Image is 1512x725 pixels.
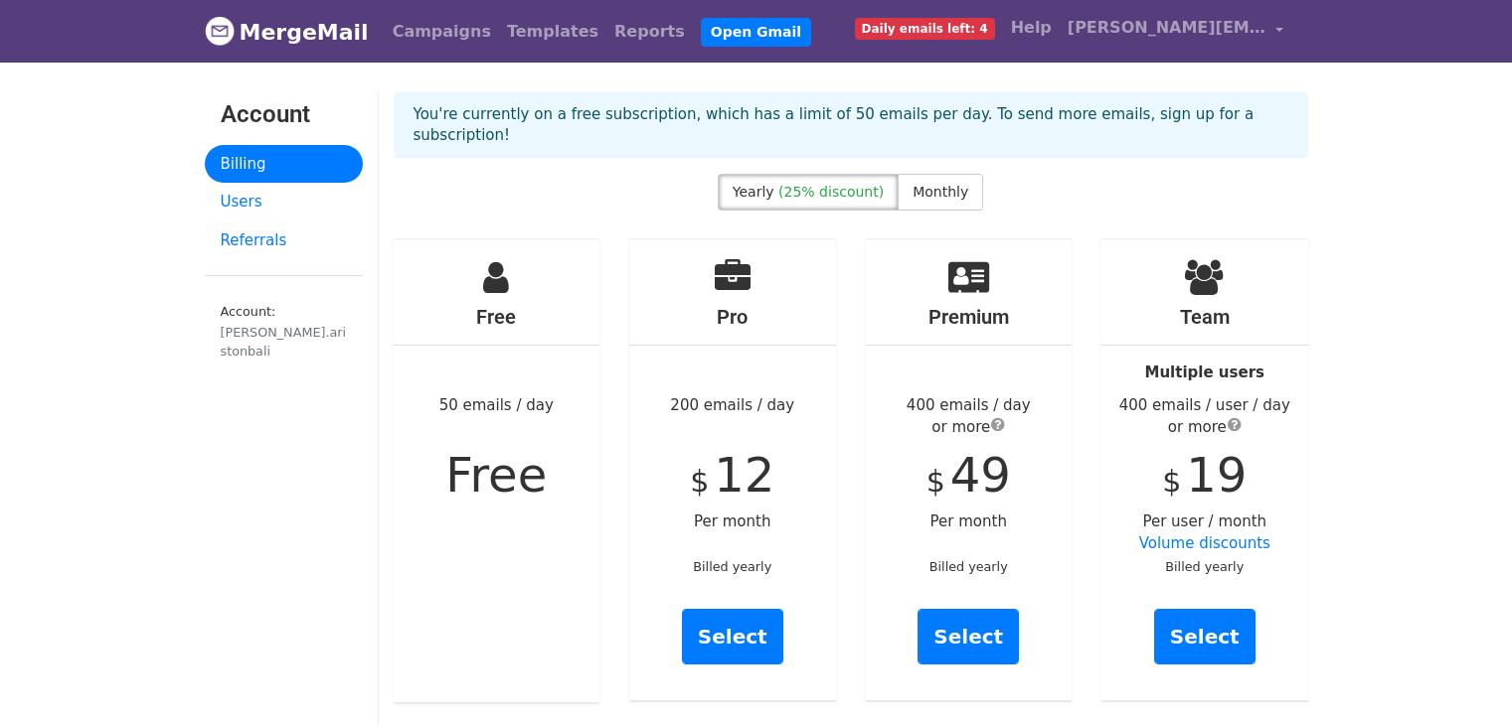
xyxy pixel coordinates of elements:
[714,447,774,503] span: 12
[385,12,499,52] a: Campaigns
[1162,464,1181,499] span: $
[866,239,1073,700] div: Per month
[1003,8,1060,48] a: Help
[950,447,1011,503] span: 49
[606,12,693,52] a: Reports
[918,609,1019,664] a: Select
[929,559,1008,574] small: Billed yearly
[1139,534,1270,552] a: Volume discounts
[445,447,547,503] span: Free
[1060,8,1292,55] a: [PERSON_NAME][EMAIL_ADDRESS][DOMAIN_NAME]
[1068,16,1266,40] span: [PERSON_NAME][EMAIL_ADDRESS][DOMAIN_NAME]
[414,104,1288,146] p: You're currently on a free subscription, which has a limit of 50 emails per day. To send more ema...
[221,323,347,361] div: [PERSON_NAME].aristonbali
[1165,559,1244,574] small: Billed yearly
[778,184,884,200] span: (25% discount)
[701,18,811,47] a: Open Gmail
[1186,447,1247,503] span: 19
[866,394,1073,439] div: 400 emails / day or more
[1154,609,1256,664] a: Select
[205,221,363,260] a: Referrals
[913,184,968,200] span: Monthly
[205,11,369,53] a: MergeMail
[847,8,1003,48] a: Daily emails left: 4
[205,16,235,46] img: MergeMail logo
[394,239,600,702] div: 50 emails / day
[693,559,771,574] small: Billed yearly
[394,305,600,329] h4: Free
[926,464,945,499] span: $
[1145,363,1264,381] strong: Multiple users
[205,183,363,221] a: Users
[690,464,709,499] span: $
[629,239,836,700] div: 200 emails / day Per month
[855,18,995,40] span: Daily emails left: 4
[205,145,363,184] a: Billing
[866,305,1073,329] h4: Premium
[499,12,606,52] a: Templates
[221,304,347,361] small: Account:
[733,184,774,200] span: Yearly
[221,100,347,129] h3: Account
[1101,239,1308,700] div: Per user / month
[629,305,836,329] h4: Pro
[1101,394,1308,439] div: 400 emails / user / day or more
[682,609,783,664] a: Select
[1101,305,1308,329] h4: Team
